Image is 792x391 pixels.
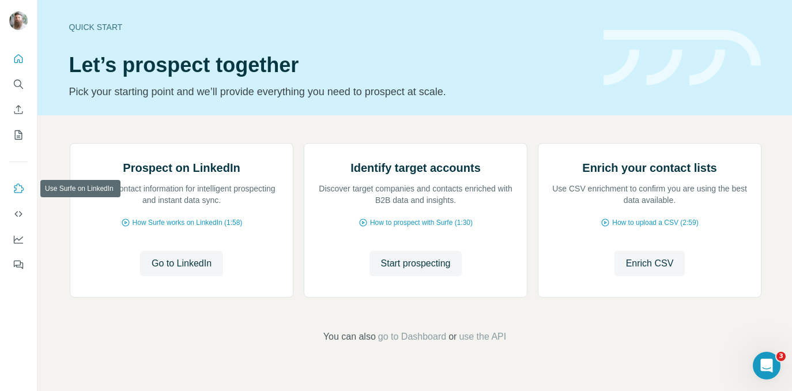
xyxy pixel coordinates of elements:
span: Enrich CSV [626,257,674,270]
button: Enrich CSV [9,99,28,120]
button: go to Dashboard [378,330,446,344]
span: How to upload a CSV (2:59) [612,217,698,228]
button: Enrich CSV [614,251,685,276]
button: Use Surfe API [9,204,28,224]
button: My lists [9,125,28,145]
span: Go to LinkedIn [152,257,212,270]
span: How Surfe works on LinkedIn (1:58) [133,217,243,228]
p: Pick your starting point and we’ll provide everything you need to prospect at scale. [69,84,590,100]
h1: Let’s prospect together [69,54,590,77]
img: banner [604,30,761,86]
iframe: Intercom live chat [753,352,780,379]
p: Reveal contact information for intelligent prospecting and instant data sync. [82,183,281,206]
span: You can also [323,330,376,344]
button: Dashboard [9,229,28,250]
span: 3 [776,352,786,361]
button: Quick start [9,48,28,69]
button: Use Surfe on LinkedIn [9,178,28,199]
span: How to prospect with Surfe (1:30) [370,217,473,228]
button: Search [9,74,28,95]
p: Discover target companies and contacts enriched with B2B data and insights. [316,183,515,206]
button: Go to LinkedIn [140,251,223,276]
span: or [448,330,457,344]
button: Feedback [9,254,28,275]
button: Start prospecting [369,251,462,276]
div: Quick start [69,21,590,33]
button: use the API [459,330,506,344]
span: Start prospecting [381,257,451,270]
img: Avatar [9,12,28,30]
h2: Identify target accounts [350,160,481,176]
p: Use CSV enrichment to confirm you are using the best data available. [550,183,749,206]
h2: Prospect on LinkedIn [123,160,240,176]
h2: Enrich your contact lists [582,160,716,176]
